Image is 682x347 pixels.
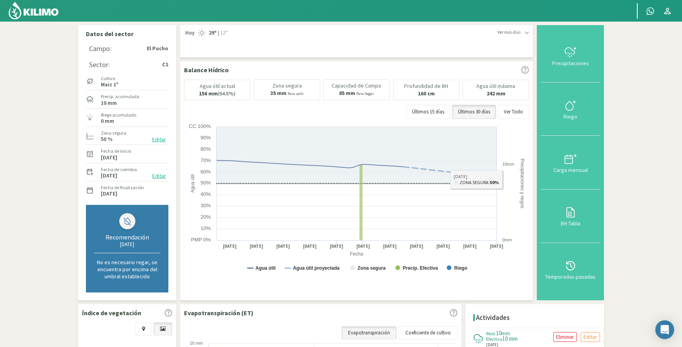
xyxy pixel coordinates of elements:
p: Evapotranspiración (ET) [184,308,253,318]
label: Riego acumulado [101,111,136,119]
text: [DATE] [383,243,397,249]
a: Coeficiente de cultivo [399,326,458,340]
p: Datos del sector [86,29,168,38]
h4: Actividades [476,314,510,321]
span: 12º [219,29,228,37]
label: Zona segura [101,130,126,137]
button: Editar [150,172,168,181]
button: Eliminar [553,332,577,342]
p: No es necesario regar, se encuentra por encima del umbral establecido [94,259,160,280]
text: [DATE] [223,243,237,249]
label: Precip. acumulada [101,93,139,100]
strong: 29º [209,29,217,36]
text: 40% [201,191,211,197]
button: Ver Todo [498,105,529,119]
span: Efectiva [486,336,502,342]
img: Kilimo [8,1,59,20]
text: Precipitaciones y riegos [520,159,525,208]
p: Balance Hídrico [184,65,229,75]
text: [DATE] [330,243,343,249]
button: Temporadas pasadas [541,243,600,296]
text: 0mm [502,237,512,242]
text: PMP 0% [191,237,211,243]
div: Carga mensual [543,167,598,173]
text: 50% [201,180,211,186]
div: [DATE] [94,241,160,248]
label: Maiz 1° [101,82,119,87]
span: | [218,29,219,37]
b: 156 mm [199,90,218,97]
strong: El Pucho [147,44,168,53]
text: [DATE] [356,243,370,249]
text: Riego [454,265,467,271]
text: Agua útil proyectada [293,265,339,271]
p: (64.8%) [199,91,235,97]
b: 242 mm [487,90,505,97]
b: 160 cm [418,90,435,97]
span: Hoy [184,29,195,37]
text: [DATE] [276,243,290,249]
p: Agua útil máxima [476,83,515,89]
text: Fecha [350,251,363,257]
text: [DATE] [410,243,423,249]
text: Precip. Efectiva [403,265,438,271]
button: Últimos 15 días [406,105,450,119]
span: Ver más días [498,29,521,36]
button: Riego [541,82,600,136]
label: Fecha de finalización [101,184,144,191]
span: mm [501,330,510,337]
text: Agua útil [190,174,195,193]
text: 20% [201,214,211,220]
label: 50 % [101,137,113,142]
small: Para llegar [356,91,374,96]
p: Editar [584,332,597,342]
text: [DATE] [463,243,477,249]
label: [DATE] [101,191,117,196]
strong: C1 [162,60,168,69]
a: Evapotranspiración [341,326,397,340]
p: Índice de vegetación [82,308,141,318]
span: 10 mm [502,335,518,342]
p: Zona segura [272,83,302,89]
button: Carga mensual [541,136,600,189]
b: 35 mm [270,89,286,97]
text: [DATE] [303,243,317,249]
text: 10% [201,225,211,231]
span: 10 [496,329,501,337]
small: Para salir [288,91,304,96]
label: Fecha de inicio [101,148,131,155]
button: Últimos 30 días [452,105,496,119]
span: Real: [486,331,496,336]
button: Editar [581,332,600,342]
text: [DATE] [250,243,263,249]
text: [DATE] [436,243,450,249]
text: 90% [201,135,211,141]
text: Zona segura [357,265,386,271]
text: 70% [201,157,211,163]
p: Agua útil actual [200,83,235,89]
label: 0 mm [101,119,114,124]
label: [DATE] [101,173,117,178]
p: Capacidad de Campo [332,83,381,89]
div: Temporadas pasadas [543,274,598,279]
div: BH Tabla [543,221,598,226]
p: Profundidad de BH [404,83,448,89]
text: Agua útil [255,265,275,271]
div: Campo: [89,45,111,53]
text: 10mm [502,162,514,166]
text: 80% [201,146,211,152]
label: 10 mm [101,100,117,106]
label: Cultivo [101,75,119,82]
div: Precipitaciones [543,60,598,66]
text: CC 100% [189,123,211,129]
div: Sector: [89,61,110,69]
text: 10 mm [190,341,203,345]
label: Fecha de siembra [101,166,137,173]
div: Riego [543,114,598,119]
button: Precipitaciones [541,29,600,82]
div: Open Intercom Messenger [655,320,674,339]
button: Editar [150,135,168,144]
b: 85 mm [339,89,355,97]
text: 30% [201,203,211,208]
label: [DATE] [101,155,117,160]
